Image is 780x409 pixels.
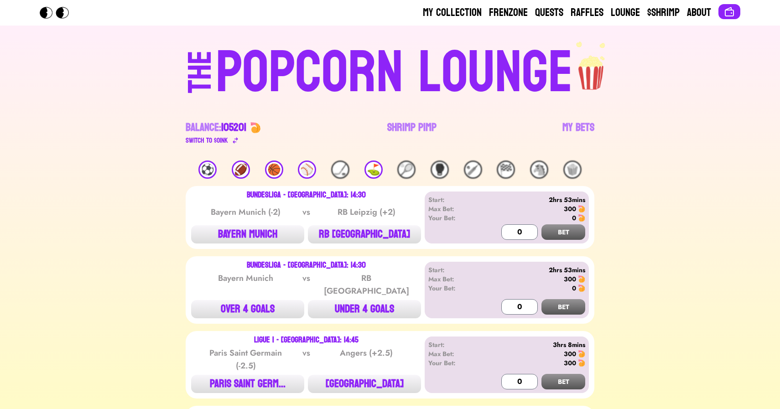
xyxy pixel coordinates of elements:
[265,160,283,179] div: 🏀
[428,274,481,284] div: Max Bet:
[564,274,576,284] div: 300
[563,160,582,179] div: 🍿
[489,5,528,20] a: Frenzone
[320,347,412,372] div: Angers (+2.5)
[298,160,316,179] div: ⚾️
[320,206,412,218] div: RB Leipzig (+2)
[428,265,481,274] div: Start:
[578,275,585,283] img: 🍤
[191,375,304,393] button: PARIS SAINT GERM...
[200,206,292,218] div: Bayern Munich (-2)
[578,205,585,212] img: 🍤
[564,349,576,358] div: 300
[572,213,576,223] div: 0
[191,225,304,243] button: BAYERN MUNICH
[254,337,359,344] div: Ligue 1 - [GEOGRAPHIC_DATA]: 14:45
[186,120,246,135] div: Balance:
[109,40,671,102] a: THEPOPCORN LOUNGEpopcorn
[216,44,573,102] div: POPCORN LOUNGE
[184,51,217,111] div: THE
[530,160,548,179] div: 🐴
[481,195,585,204] div: 2hrs 53mins
[428,213,481,223] div: Your Bet:
[611,5,640,20] a: Lounge
[647,5,680,20] a: $Shrimp
[301,272,312,297] div: vs
[541,224,585,240] button: BET
[464,160,482,179] div: 🏏
[40,7,76,19] img: Popcorn
[431,160,449,179] div: 🥊
[428,284,481,293] div: Your Bet:
[221,118,246,137] span: 105201
[724,6,735,17] img: Connect wallet
[428,340,481,349] div: Start:
[481,340,585,349] div: 3hrs 8mins
[481,265,585,274] div: 2hrs 53mins
[564,204,576,213] div: 300
[186,135,228,146] div: Switch to $ OINK
[308,225,421,243] button: RB [GEOGRAPHIC_DATA]
[572,284,576,293] div: 0
[320,272,412,297] div: RB [GEOGRAPHIC_DATA]
[562,120,594,146] a: My Bets
[247,192,366,199] div: Bundesliga - [GEOGRAPHIC_DATA]: 14:30
[428,358,481,368] div: Your Bet:
[191,300,304,318] button: OVER 4 GOALS
[308,300,421,318] button: UNDER 4 GOALS
[428,195,481,204] div: Start:
[200,347,292,372] div: Paris Saint Germain (-2.5)
[497,160,515,179] div: 🏁
[423,5,482,20] a: My Collection
[564,358,576,368] div: 300
[200,272,292,297] div: Bayern Munich
[250,122,261,133] img: 🍤
[541,374,585,389] button: BET
[387,120,437,146] a: Shrimp Pimp
[301,347,312,372] div: vs
[571,5,603,20] a: Raffles
[232,160,250,179] div: 🏈
[578,350,585,357] img: 🍤
[535,5,563,20] a: Quests
[364,160,383,179] div: ⛳️
[428,204,481,213] div: Max Bet:
[687,5,711,20] a: About
[578,359,585,367] img: 🍤
[308,375,421,393] button: [GEOGRAPHIC_DATA]
[198,160,217,179] div: ⚽️
[541,299,585,315] button: BET
[578,285,585,292] img: 🍤
[428,349,481,358] div: Max Bet:
[331,160,349,179] div: 🏒
[578,214,585,222] img: 🍤
[247,262,366,269] div: Bundesliga - [GEOGRAPHIC_DATA]: 14:30
[573,40,610,91] img: popcorn
[301,206,312,218] div: vs
[397,160,416,179] div: 🎾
